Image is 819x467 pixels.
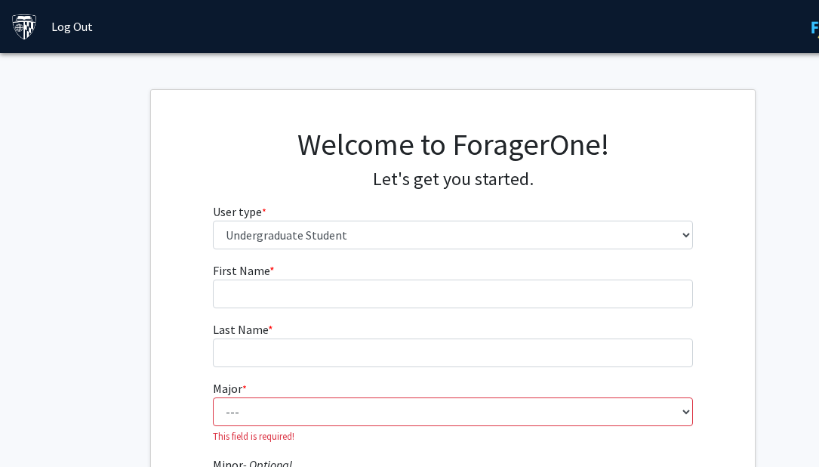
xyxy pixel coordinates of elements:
[213,203,266,221] label: User type
[11,399,64,456] iframe: Chat
[213,126,694,162] h1: Welcome to ForagerOne!
[213,379,247,397] label: Major
[213,263,269,278] span: First Name
[11,14,38,40] img: Johns Hopkins University Logo
[213,429,694,444] p: This field is required!
[213,169,694,190] h4: Let's get you started.
[213,322,268,337] span: Last Name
